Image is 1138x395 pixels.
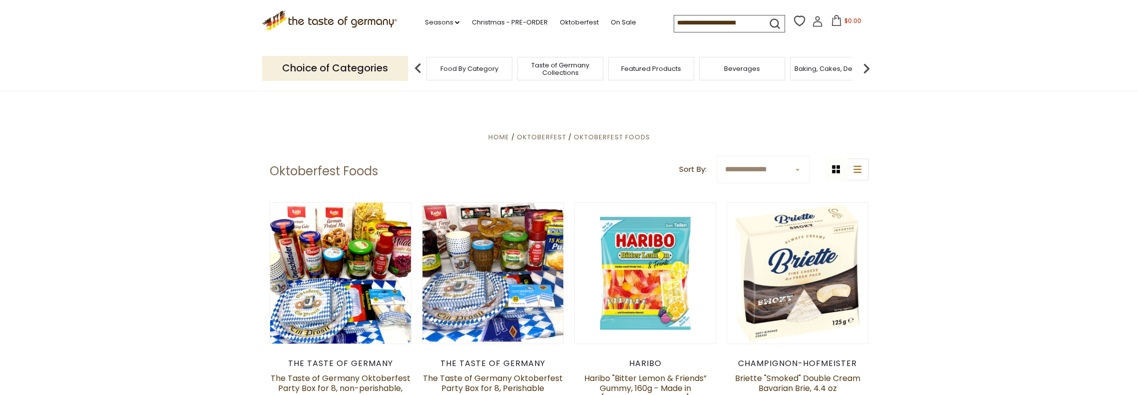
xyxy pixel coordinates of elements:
div: Champignon-Hofmeister [727,359,869,369]
h1: Oktoberfest Foods [270,164,378,179]
a: Home [488,132,509,142]
img: The Taste of Germany Oktoberfest Party Box for 8, Perishable [422,203,564,344]
img: Haribo "Bitter Lemon & Friends” Gummy, 160g - Made in Germany [575,203,716,344]
div: The Taste of Germany [422,359,564,369]
a: Briette "Smoked" Double Cream Bavarian Brie, 4.4 oz [735,373,860,394]
a: The Taste of Germany Oktoberfest Party Box for 8, non-perishable, [271,373,410,394]
div: The Taste of Germany [270,359,412,369]
p: Choice of Categories [262,56,408,80]
a: Oktoberfest [516,132,566,142]
button: $0.00 [825,15,867,30]
a: Baking, Cakes, Desserts [794,65,872,72]
img: The Taste of Germany Oktoberfest Party Box for 8, non-perishable, [270,203,411,344]
img: next arrow [856,58,876,78]
a: Christmas - PRE-ORDER [471,17,547,28]
div: Haribo [574,359,717,369]
a: On Sale [610,17,636,28]
img: previous arrow [408,58,428,78]
a: Featured Products [621,65,681,72]
a: Oktoberfest Foods [574,132,650,142]
span: $0.00 [844,16,861,25]
label: Sort By: [679,163,707,176]
a: Seasons [424,17,459,28]
img: Briette "Smoked" Double Cream Bavarian Brie, 4.4 oz [727,203,868,344]
a: Oktoberfest [559,17,598,28]
a: The Taste of Germany Oktoberfest Party Box for 8, Perishable [423,373,563,394]
a: Beverages [724,65,760,72]
a: Taste of Germany Collections [520,61,600,76]
a: Food By Category [440,65,498,72]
